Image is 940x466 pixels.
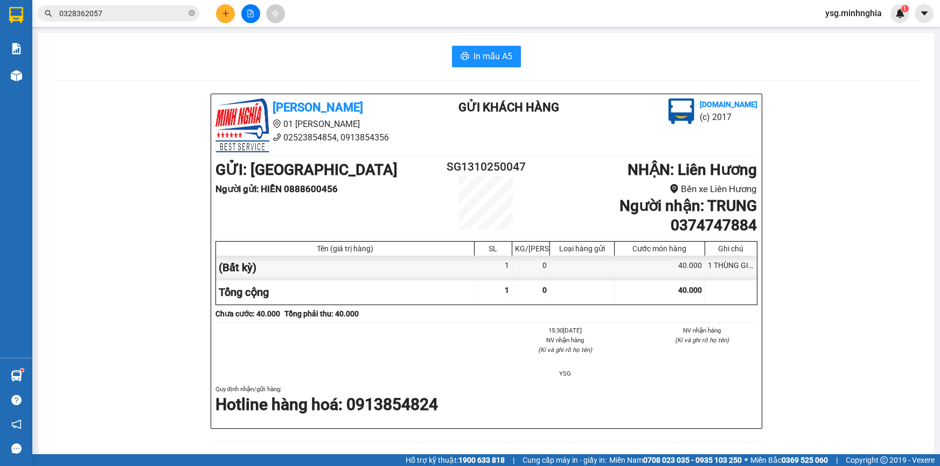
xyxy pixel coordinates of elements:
li: NV nhận hàng [646,326,757,335]
b: Gửi khách hàng [458,101,559,114]
i: (Kí và ghi rõ họ tên) [538,346,592,354]
span: aim [271,10,279,17]
div: Tên (giá trị hàng) [219,244,471,253]
img: icon-new-feature [895,9,905,18]
img: warehouse-icon [11,70,22,81]
span: printer [461,52,469,62]
strong: 1900 633 818 [458,456,505,464]
button: file-add [241,4,260,23]
li: 02523854854, 0913854356 [215,131,416,144]
span: caret-down [920,9,929,18]
span: Miền Nam [609,454,742,466]
li: NV nhận hàng [510,335,621,345]
div: Ghi chú [708,244,754,253]
span: | [513,454,514,466]
span: notification [11,419,22,429]
span: 0 [542,286,547,294]
strong: 0708 023 035 - 0935 103 250 [643,456,742,464]
span: Hỗ trợ kỹ thuật: [406,454,505,466]
b: [DOMAIN_NAME] [700,100,757,109]
span: file-add [247,10,254,17]
span: close-circle [189,10,195,16]
b: Tổng phải thu: 40.000 [284,309,359,318]
li: YSG [510,369,621,378]
button: plus [216,4,235,23]
i: (Kí và ghi rõ họ tên) [675,336,729,344]
div: Loại hàng gửi [553,244,611,253]
div: 1 THÙNG GIẤY PK CỬA [705,256,757,280]
div: Quy định nhận/gửi hàng : [215,384,757,416]
span: 1 [505,286,509,294]
li: (c) 2017 [700,110,757,124]
img: logo-vxr [9,7,23,23]
strong: Hotline hàng hoá: 0913854824 [215,395,438,414]
span: ysg.minhnghia [817,6,890,20]
span: Cung cấp máy in - giấy in: [523,454,607,466]
div: 1 [475,256,512,280]
span: Miền Bắc [750,454,828,466]
div: SL [477,244,509,253]
sup: 1 [901,5,909,12]
b: NHẬN : Liên Hương [628,161,757,179]
button: printerIn mẫu A5 [452,46,521,67]
div: KG/[PERSON_NAME] [515,244,547,253]
b: Người gửi : HIỀN 0888600456 [215,183,338,194]
button: aim [266,4,285,23]
b: Chưa cước : 40.000 [215,309,280,318]
li: Bến xe Liên Hương [531,182,757,196]
span: question-circle [11,395,22,405]
span: | [836,454,838,466]
h2: SG1310250047 [441,158,532,176]
li: 15:30[DATE] [510,326,621,335]
img: warehouse-icon [11,370,22,382]
input: Tìm tên, số ĐT hoặc mã đơn [59,8,186,19]
b: GỬI : [GEOGRAPHIC_DATA] [215,161,398,179]
span: plus [222,10,229,17]
img: solution-icon [11,43,22,54]
img: logo.jpg [669,98,694,124]
span: search [45,10,52,17]
strong: 0369 525 060 [782,456,828,464]
div: 0 [512,256,550,280]
b: [PERSON_NAME] [273,101,363,114]
span: In mẫu A5 [474,50,512,63]
div: Cước món hàng [617,244,702,253]
div: (Bất kỳ) [216,256,475,280]
span: Tổng cộng [219,286,269,299]
span: ⚪️ [744,458,748,462]
span: message [11,443,22,454]
li: 01 [PERSON_NAME] [215,117,416,131]
span: close-circle [189,9,195,19]
sup: 1 [20,369,24,372]
b: Người nhận : TRUNG 0374747884 [619,197,757,234]
span: 40.000 [678,286,702,294]
button: caret-down [915,4,934,23]
span: 1 [903,5,907,12]
span: phone [273,133,281,142]
img: logo.jpg [215,98,269,152]
span: environment [670,184,679,193]
div: 40.000 [615,256,705,280]
span: copyright [880,456,888,464]
span: environment [273,119,281,128]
